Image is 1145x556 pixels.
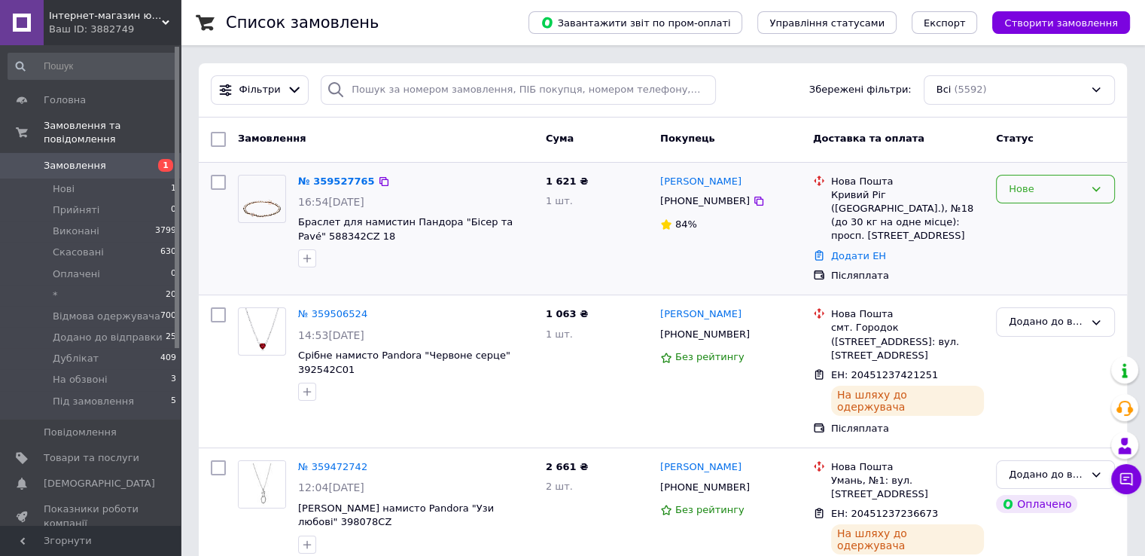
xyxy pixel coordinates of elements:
span: 0 [171,267,176,281]
span: 2 661 ₴ [546,461,588,472]
span: Без рейтингу [675,351,745,362]
a: Срібне намисто Pandora "Червоне серце" 392542C01 [298,350,510,375]
span: 14:53[DATE] [298,329,364,341]
div: Нова Пошта [831,307,984,321]
span: Відмова одержувача [53,310,160,323]
span: (5592) [954,84,986,95]
button: Завантажити звіт по пром-оплаті [528,11,742,34]
div: Умань, №1: вул. [STREET_ADDRESS] [831,474,984,501]
span: На обзвоні [53,373,107,386]
a: [PERSON_NAME] намисто Pandora "Узи любові" 398078CZ [298,503,494,528]
div: Нове [1009,182,1084,197]
span: Завантажити звіт по пром-оплаті [541,16,730,29]
span: Замовлення та повідомлення [44,119,181,146]
span: Інтернет-магазин ювелірних прикрас "Silver" [49,9,162,23]
input: Пошук [8,53,178,80]
span: 20 [166,289,176,302]
span: Замовлення [238,133,306,144]
span: 630 [160,246,176,259]
span: 0 [171,203,176,217]
a: Фото товару [238,460,286,509]
div: Оплачено [996,495,1077,513]
span: Покупець [660,133,715,144]
div: На шляху до одержувача [831,386,984,416]
span: Головна [44,93,86,107]
span: 1 621 ₴ [546,176,588,187]
span: 1 шт. [546,195,573,206]
span: Cума [546,133,574,144]
h1: Список замовлень [226,14,379,32]
div: На шляху до одержувача [831,524,984,554]
span: Всі [936,83,952,97]
span: Повідомлення [44,426,117,439]
span: 12:04[DATE] [298,481,364,493]
span: Оплачені [53,267,100,281]
span: 1 [171,182,176,196]
span: 25 [166,331,176,344]
span: Прийняті [53,203,99,217]
a: Додати ЕН [831,250,886,261]
div: Післяплата [831,422,984,435]
span: 700 [160,310,176,323]
button: Чат з покупцем [1111,464,1141,494]
img: Фото товару [239,461,285,508]
a: № 359506524 [298,308,367,319]
span: 1 063 ₴ [546,308,588,319]
span: 5 [171,395,176,408]
div: [PHONE_NUMBER] [657,478,753,497]
a: [PERSON_NAME] [660,175,742,189]
div: смт. Городок ([STREET_ADDRESS]: вул. [STREET_ADDRESS] [831,321,984,362]
span: ЕН: 20451237236673 [831,508,938,519]
span: 1 шт. [546,328,573,340]
button: Створити замовлення [992,11,1130,34]
span: Показники роботи компанії [44,503,139,530]
input: Пошук за номером замовлення, ПІБ покупця, номером телефону, Email, номером накладної [321,75,716,105]
img: Фото товару [239,308,285,355]
span: Додано до відправки [53,331,163,344]
div: Ваш ID: 3882749 [49,23,181,36]
button: Експорт [912,11,978,34]
button: Управління статусами [757,11,897,34]
a: Створити замовлення [977,17,1130,28]
span: Виконані [53,225,99,238]
span: 16:54[DATE] [298,196,364,208]
span: Збережені фільтри: [809,83,912,97]
span: Замовлення [44,159,106,173]
a: № 359527765 [298,176,375,187]
div: Кривий Ріг ([GEOGRAPHIC_DATA].), №18 (до 30 кг на одне місце): просп. [STREET_ADDRESS] [831,188,984,243]
div: [PHONE_NUMBER] [657,191,753,211]
img: Фото товару [239,176,285,222]
span: Дублікат [53,352,99,365]
div: Нова Пошта [831,175,984,188]
div: Додано до відправки [1009,314,1084,330]
div: Додано до відправки [1009,467,1084,483]
span: Створити замовлення [1004,17,1118,29]
span: Скасовані [53,246,104,259]
span: Товари та послуги [44,451,139,465]
div: Післяплата [831,269,984,283]
span: 84% [675,218,697,230]
span: Нові [53,182,75,196]
span: 3 [171,373,176,386]
span: Статус [996,133,1034,144]
span: 3799 [155,225,176,238]
a: [PERSON_NAME] [660,460,742,475]
span: Управління статусами [769,17,885,29]
a: [PERSON_NAME] [660,307,742,322]
span: [DEMOGRAPHIC_DATA] [44,477,155,490]
span: Під замовлення [53,395,134,408]
span: Експорт [924,17,966,29]
a: № 359472742 [298,461,367,472]
span: 409 [160,352,176,365]
a: Браслет для намистин Пандора "Бісер та Pavé" 588342CZ 18 [298,216,513,242]
span: 2 шт. [546,481,573,492]
span: Фільтри [239,83,281,97]
div: Нова Пошта [831,460,984,474]
a: Фото товару [238,307,286,356]
span: 1 [158,159,173,172]
div: [PHONE_NUMBER] [657,325,753,344]
span: Без рейтингу [675,504,745,515]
